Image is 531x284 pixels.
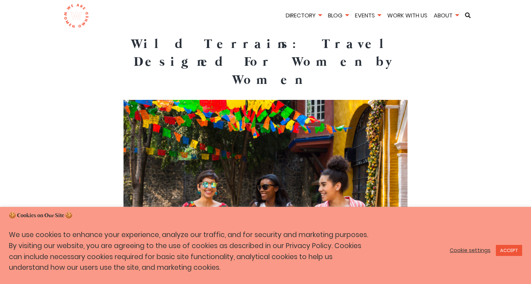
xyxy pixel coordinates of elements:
img: logo [64,4,89,28]
a: Cookie settings [450,247,491,253]
h5: 🍪 Cookies on Our Site 🍪 [9,212,522,220]
a: Events [352,11,383,20]
a: About [431,11,461,20]
h1: Wild Terrains: Travel Designed For Women by Women [124,36,407,89]
li: Blog [325,11,351,21]
p: We use cookies to enhance your experience, analyze our traffic, and for security and marketing pu... [9,230,368,273]
a: Search [462,12,473,18]
a: Blog [325,11,351,20]
a: Directory [283,11,324,20]
a: ACCEPT [496,245,522,256]
li: About [431,11,461,21]
li: Events [352,11,383,21]
a: Work With Us [385,11,430,20]
li: Directory [283,11,324,21]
